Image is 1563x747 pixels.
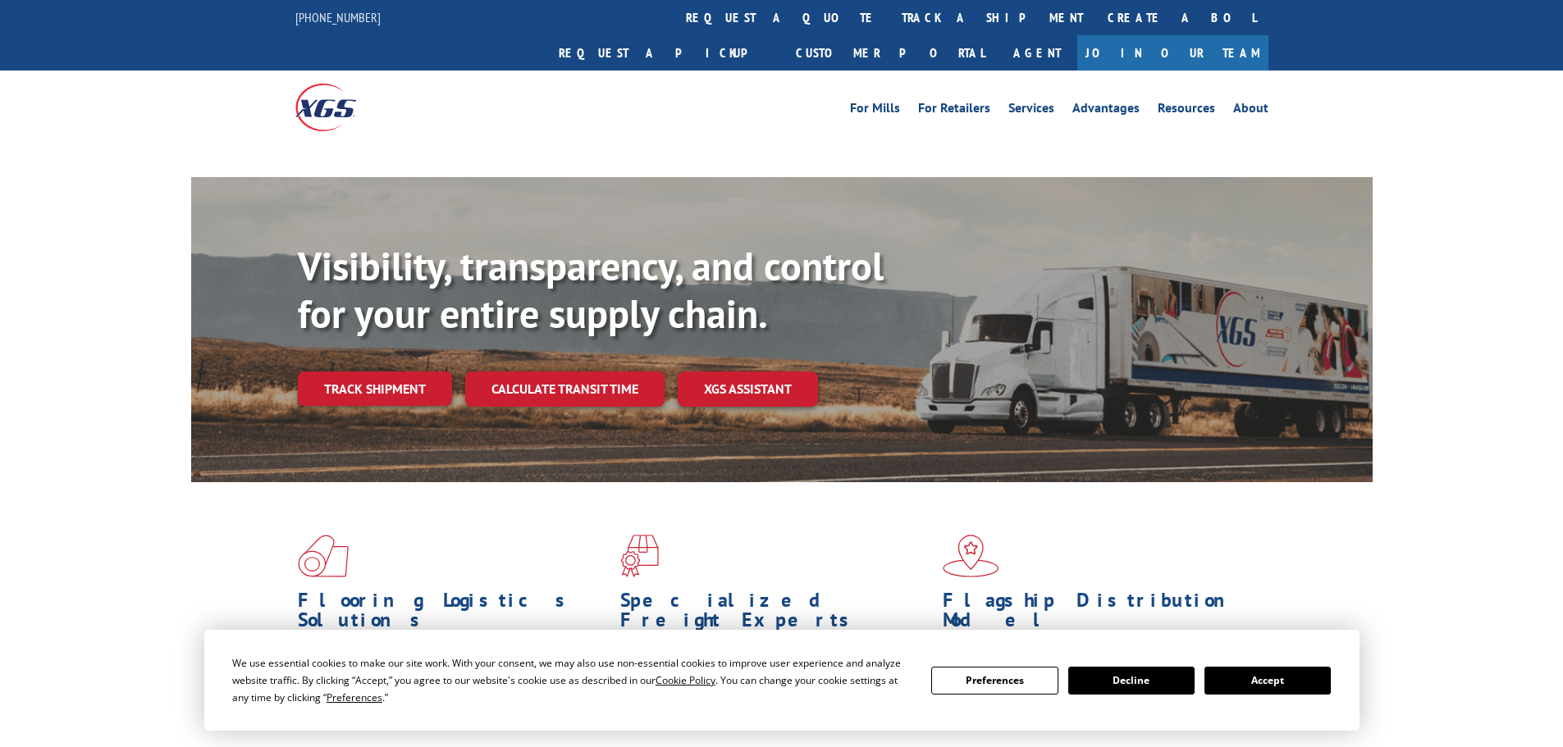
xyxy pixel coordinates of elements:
[943,590,1253,638] h1: Flagship Distribution Model
[620,590,930,638] h1: Specialized Freight Experts
[546,35,784,71] a: Request a pickup
[298,240,884,339] b: Visibility, transparency, and control for your entire supply chain.
[1158,102,1215,120] a: Resources
[1204,667,1331,695] button: Accept
[1233,102,1268,120] a: About
[1008,102,1054,120] a: Services
[1072,102,1140,120] a: Advantages
[997,35,1077,71] a: Agent
[204,630,1360,731] div: Cookie Consent Prompt
[295,9,381,25] a: [PHONE_NUMBER]
[1068,667,1195,695] button: Decline
[943,535,999,577] img: xgs-icon-flagship-distribution-model-red
[465,371,665,407] a: Calculate transit time
[298,535,349,577] img: xgs-icon-total-supply-chain-intelligence-red
[656,673,715,687] span: Cookie Policy
[918,102,990,120] a: For Retailers
[850,102,900,120] a: For Mills
[298,371,452,406] a: Track shipment
[327,690,382,704] span: Preferences
[931,667,1058,695] button: Preferences
[784,35,997,71] a: Customer Portal
[620,535,659,577] img: xgs-icon-focused-on-flooring-red
[298,590,608,638] h1: Flooring Logistics Solutions
[232,654,912,706] div: We use essential cookies to make our site work. With your consent, we may also use non-essential ...
[678,371,818,407] a: XGS ASSISTANT
[1077,35,1268,71] a: Join Our Team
